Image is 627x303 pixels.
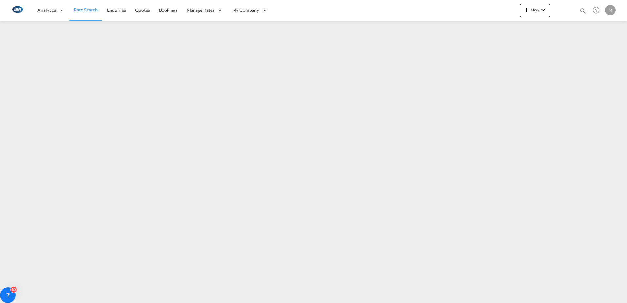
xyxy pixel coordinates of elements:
[187,7,214,13] span: Manage Rates
[523,6,531,14] md-icon: icon-plus 400-fg
[605,5,616,15] div: M
[135,7,150,13] span: Quotes
[10,3,25,18] img: 1aa151c0c08011ec8d6f413816f9a227.png
[159,7,177,13] span: Bookings
[37,7,56,13] span: Analytics
[579,7,587,14] md-icon: icon-magnify
[591,5,602,16] span: Help
[107,7,126,13] span: Enquiries
[523,7,547,12] span: New
[74,7,98,12] span: Rate Search
[520,4,550,17] button: icon-plus 400-fgNewicon-chevron-down
[539,6,547,14] md-icon: icon-chevron-down
[232,7,259,13] span: My Company
[591,5,605,16] div: Help
[579,7,587,17] div: icon-magnify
